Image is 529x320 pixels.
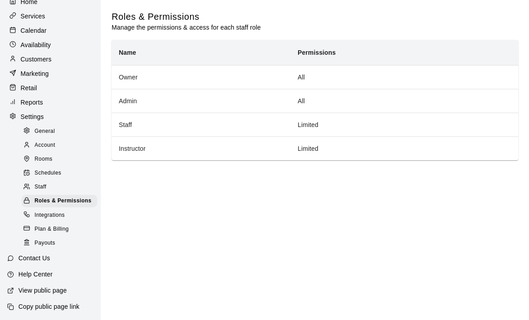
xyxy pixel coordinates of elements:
[35,127,55,136] span: General
[35,183,46,192] span: Staff
[22,138,101,152] a: Account
[18,302,79,311] p: Copy public page link
[7,24,94,37] a: Calendar
[22,236,101,250] a: Payouts
[22,167,97,180] div: Schedules
[112,11,261,23] h5: Roles & Permissions
[35,197,91,206] span: Roles & Permissions
[7,110,94,123] a: Settings
[22,139,97,152] div: Account
[22,222,101,236] a: Plan & Billing
[112,65,291,89] th: Owner
[7,53,94,66] a: Customers
[22,181,97,193] div: Staff
[21,55,52,64] p: Customers
[291,65,518,89] td: All
[112,113,291,136] th: Staff
[22,194,101,208] a: Roles & Permissions
[22,167,101,180] a: Schedules
[18,254,50,263] p: Contact Us
[22,195,97,207] div: Roles & Permissions
[7,38,94,52] a: Availability
[18,270,52,279] p: Help Center
[112,23,261,32] p: Manage the permissions & access for each staff role
[22,223,97,236] div: Plan & Billing
[35,211,65,220] span: Integrations
[21,40,51,49] p: Availability
[291,89,518,113] td: All
[112,136,291,160] th: Instructor
[21,83,37,92] p: Retail
[22,208,101,222] a: Integrations
[35,225,69,234] span: Plan & Billing
[22,125,97,138] div: General
[112,40,518,160] table: simple table
[7,81,94,95] a: Retail
[291,113,518,136] td: Limited
[22,153,97,166] div: Rooms
[7,96,94,109] a: Reports
[22,124,101,138] a: General
[22,237,97,250] div: Payouts
[18,286,67,295] p: View public page
[35,141,55,150] span: Account
[35,169,61,178] span: Schedules
[21,26,47,35] p: Calendar
[291,136,518,160] td: Limited
[22,153,101,167] a: Rooms
[298,49,336,56] b: Permissions
[7,67,94,80] a: Marketing
[22,209,97,222] div: Integrations
[35,155,52,164] span: Rooms
[119,49,136,56] b: Name
[112,89,291,113] th: Admin
[21,69,49,78] p: Marketing
[21,98,43,107] p: Reports
[22,180,101,194] a: Staff
[35,239,55,248] span: Payouts
[21,112,44,121] p: Settings
[21,12,45,21] p: Services
[7,9,94,23] a: Services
